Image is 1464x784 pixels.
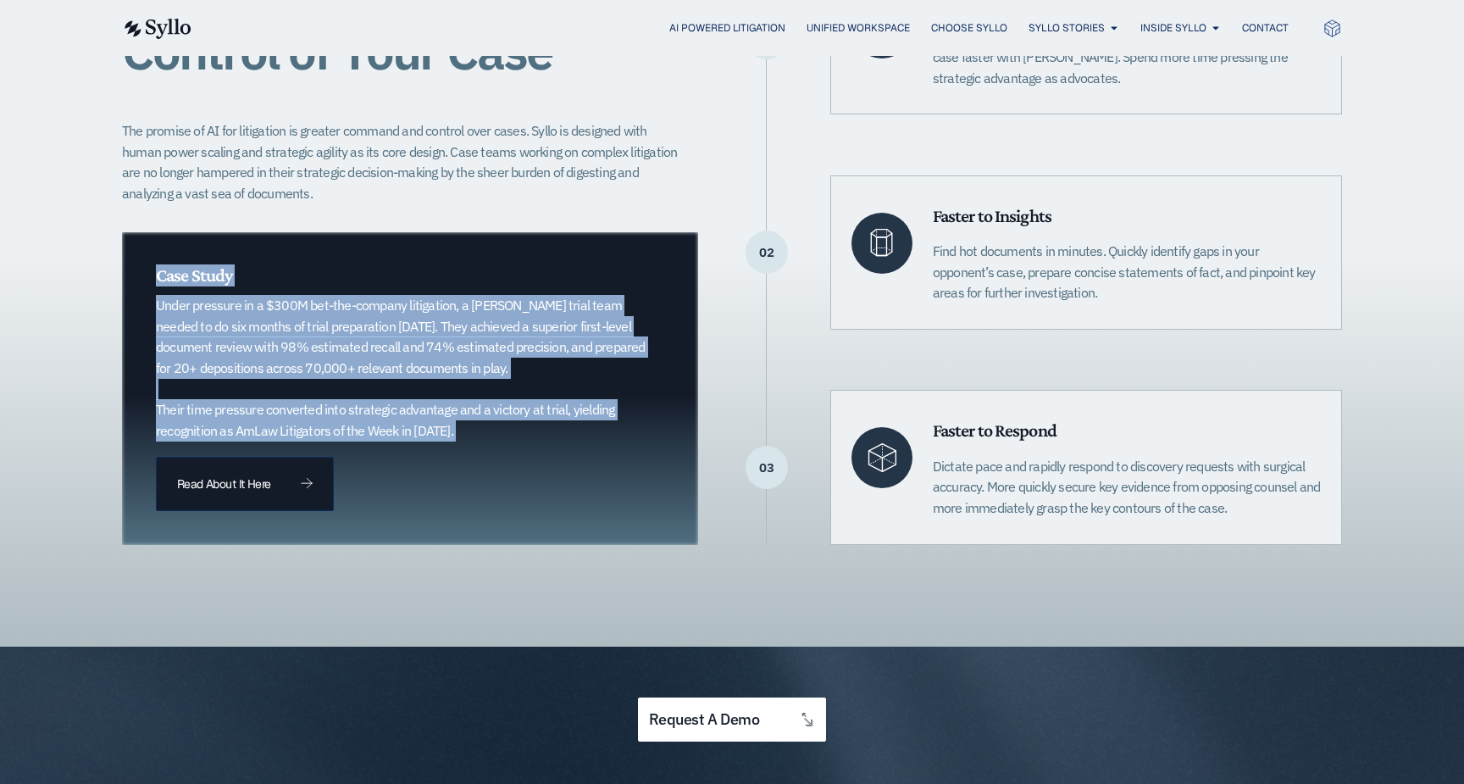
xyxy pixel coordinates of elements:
[807,20,910,36] a: Unified Workspace
[122,19,191,39] img: syllo
[933,420,1056,441] span: Faster to Respond
[225,20,1289,36] nav: Menu
[931,20,1007,36] a: Choose Syllo
[669,20,785,36] a: AI Powered Litigation
[933,241,1321,303] p: Find hot documents in minutes. Quickly identify gaps in your opponent’s case, prepare concise sta...
[225,20,1289,36] div: Menu Toggle
[933,25,1321,88] p: Organize, investigate, command the facts, and take control of your case faster with [PERSON_NAME]...
[638,698,826,742] a: request a demo
[177,478,270,490] span: Read About It Here
[649,712,759,728] span: request a demo
[933,456,1321,519] p: Dictate pace and rapidly respond to discovery requests with surgical accuracy. More quickly secur...
[1140,20,1206,36] a: Inside Syllo
[1242,20,1289,36] a: Contact
[746,467,788,469] p: 03
[122,120,688,204] p: The promise of AI for litigation is greater command and control over cases. Syllo is designed wit...
[1029,20,1105,36] a: Syllo Stories
[156,295,646,441] p: Under pressure in a $300M bet-the-company litigation, a [PERSON_NAME] trial team needed to do six...
[746,252,788,253] p: 02
[156,457,334,511] a: Read About It Here
[156,264,232,286] span: Case Study
[933,205,1051,226] span: Faster to Insights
